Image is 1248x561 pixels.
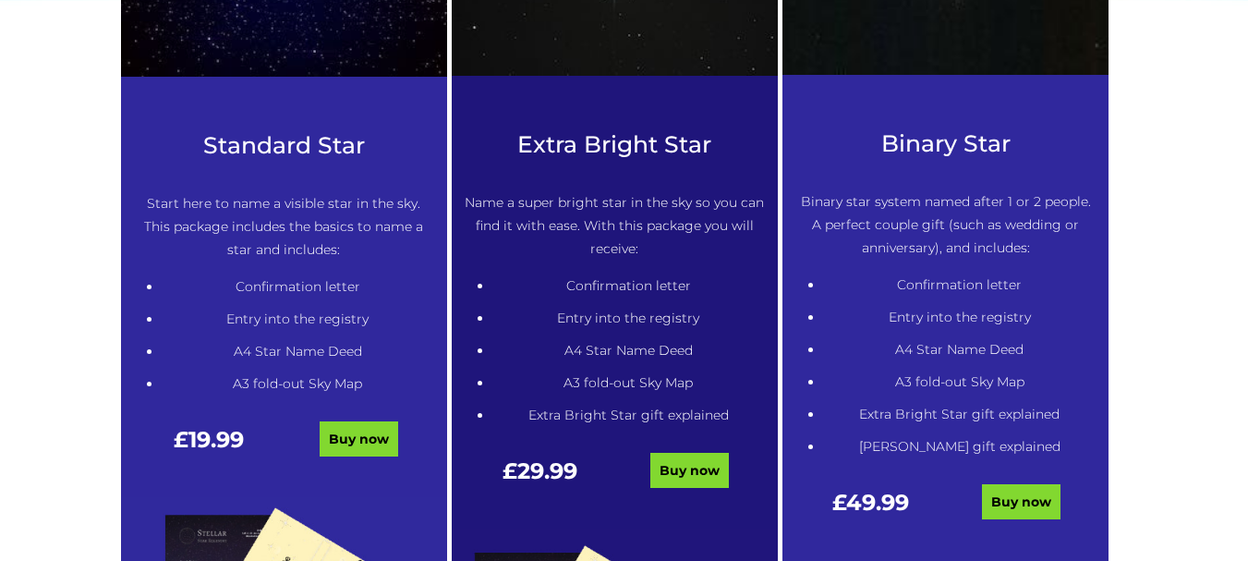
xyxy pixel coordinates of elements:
[823,403,1096,426] li: Extra Bright Star gift explained
[320,421,398,457] a: Buy now
[465,459,615,501] div: £
[823,435,1096,458] li: [PERSON_NAME] gift explained
[134,428,285,470] div: £
[823,274,1096,297] li: Confirmation letter
[188,426,244,453] span: 19.99
[162,340,434,363] li: A4 Star Name Deed
[795,130,1096,157] h3: Binary Star
[823,338,1096,361] li: A4 Star Name Deed
[795,190,1096,260] p: Binary star system named after 1 or 2 people. A perfect couple gift (such as wedding or anniversa...
[823,306,1096,329] li: Entry into the registry
[492,307,765,330] li: Entry into the registry
[162,372,434,396] li: A3 fold-out Sky Map
[134,192,434,262] p: Start here to name a visible star in the sky. This package includes the basics to name a star and...
[492,274,765,298] li: Confirmation letter
[650,453,729,488] a: Buy now
[823,371,1096,394] li: A3 fold-out Sky Map
[492,404,765,427] li: Extra Bright Star gift explained
[134,132,434,159] h3: Standard Star
[162,308,434,331] li: Entry into the registry
[162,275,434,299] li: Confirmation letter
[492,372,765,395] li: A3 fold-out Sky Map
[492,339,765,362] li: A4 Star Name Deed
[465,191,765,261] p: Name a super bright star in the sky so you can find it with ease. With this package you will rece...
[465,131,765,158] h3: Extra Bright Star
[517,457,577,484] span: 29.99
[795,491,946,532] div: £
[982,484,1060,519] a: Buy now
[846,489,909,516] span: 49.99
